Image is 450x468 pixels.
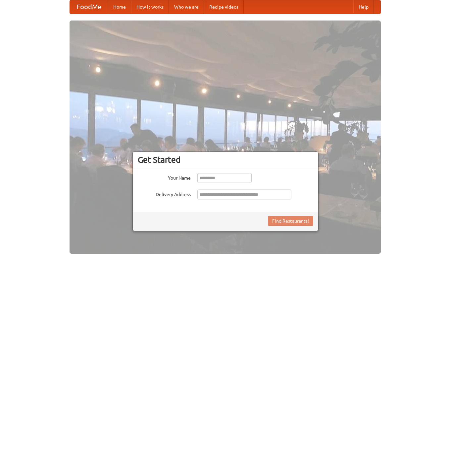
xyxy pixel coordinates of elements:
[268,216,313,226] button: Find Restaurants!
[138,155,313,165] h3: Get Started
[108,0,131,14] a: Home
[70,0,108,14] a: FoodMe
[138,173,191,181] label: Your Name
[169,0,204,14] a: Who we are
[353,0,374,14] a: Help
[131,0,169,14] a: How it works
[204,0,244,14] a: Recipe videos
[138,190,191,198] label: Delivery Address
